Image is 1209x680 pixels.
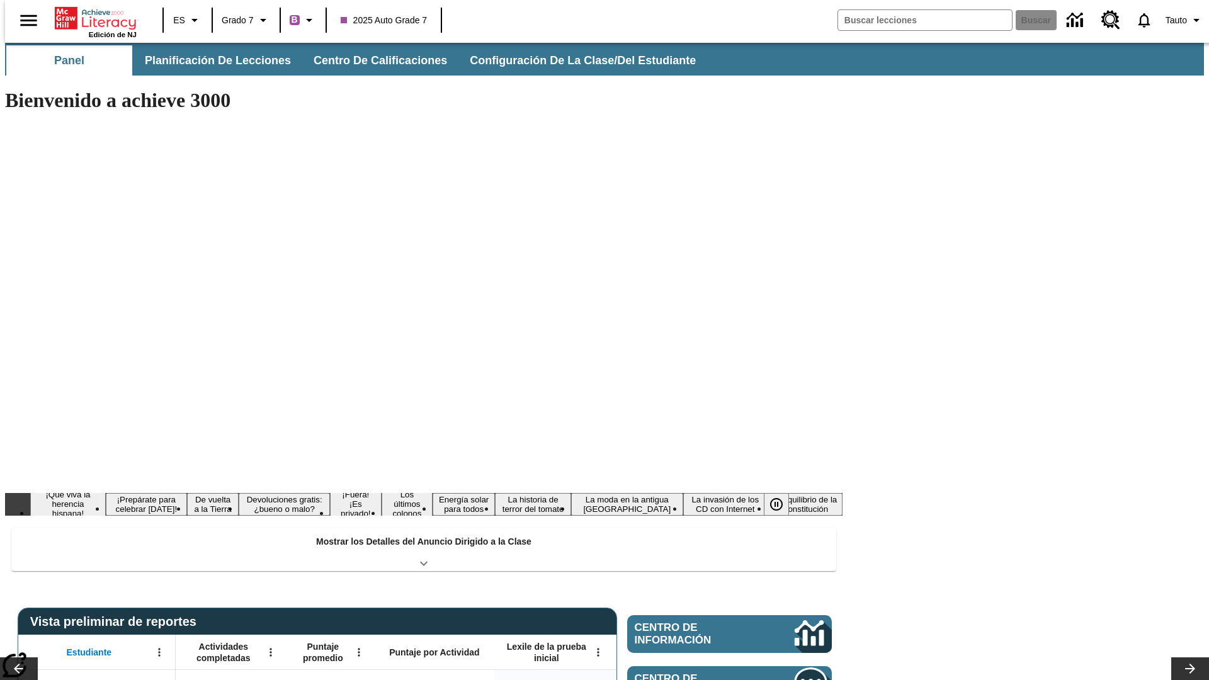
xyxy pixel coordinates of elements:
button: Diapositiva 11 El equilibrio de la Constitución [768,493,843,516]
span: ES [173,14,185,27]
span: Centro de calificaciones [314,54,447,68]
div: Portada [55,4,137,38]
button: Diapositiva 2 ¡Prepárate para celebrar Juneteenth! [106,493,187,516]
button: Boost El color de la clase es morado/púrpura. Cambiar el color de la clase. [285,9,322,31]
a: Portada [55,6,137,31]
button: Abrir menú [150,643,169,662]
button: Diapositiva 5 ¡Fuera! ¡Es privado! [330,488,382,520]
span: Configuración de la clase/del estudiante [470,54,696,68]
div: Mostrar los Detalles del Anuncio Dirigido a la Clase [11,528,836,571]
button: Diapositiva 10 La invasión de los CD con Internet [683,493,768,516]
span: Grado 7 [222,14,254,27]
button: Diapositiva 9 La moda en la antigua Roma [571,493,683,516]
div: Pausar [764,493,802,516]
span: Centro de información [635,621,752,647]
button: Panel [6,45,132,76]
button: Carrusel de lecciones, seguir [1171,657,1209,680]
span: Lexile de la prueba inicial [501,641,593,664]
div: Subbarra de navegación [5,43,1204,76]
button: Abrir menú [589,643,608,662]
button: Diapositiva 8 La historia de terror del tomate [495,493,571,516]
input: Buscar campo [838,10,1012,30]
span: Planificación de lecciones [145,54,291,68]
button: Diapositiva 6 Los últimos colonos [382,488,433,520]
button: Abrir el menú lateral [10,2,47,39]
span: Puntaje promedio [293,641,353,664]
button: Diapositiva 4 Devoluciones gratis: ¿bueno o malo? [239,493,329,516]
span: 2025 Auto Grade 7 [341,14,428,27]
button: Configuración de la clase/del estudiante [460,45,706,76]
p: Mostrar los Detalles del Anuncio Dirigido a la Clase [316,535,531,548]
button: Diapositiva 7 Energía solar para todos [433,493,495,516]
button: Centro de calificaciones [304,45,457,76]
span: Edición de NJ [89,31,137,38]
button: Diapositiva 1 ¡Que viva la herencia hispana! [30,488,106,520]
span: B [292,12,298,28]
a: Notificaciones [1128,4,1161,37]
span: Panel [54,54,84,68]
span: Vista preliminar de reportes [30,615,203,629]
button: Planificación de lecciones [135,45,301,76]
span: Estudiante [67,647,112,658]
h1: Bienvenido a achieve 3000 [5,89,843,112]
button: Perfil/Configuración [1161,9,1209,31]
a: Centro de información [627,615,832,653]
span: Tauto [1166,14,1187,27]
a: Centro de información [1059,3,1094,38]
span: Actividades completadas [182,641,265,664]
button: Diapositiva 3 De vuelta a la Tierra [187,493,239,516]
button: Abrir menú [261,643,280,662]
button: Pausar [764,493,789,516]
a: Centro de recursos, Se abrirá en una pestaña nueva. [1094,3,1128,37]
div: Subbarra de navegación [5,45,707,76]
span: Puntaje por Actividad [389,647,479,658]
button: Lenguaje: ES, Selecciona un idioma [167,9,208,31]
button: Abrir menú [349,643,368,662]
button: Grado: Grado 7, Elige un grado [217,9,276,31]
